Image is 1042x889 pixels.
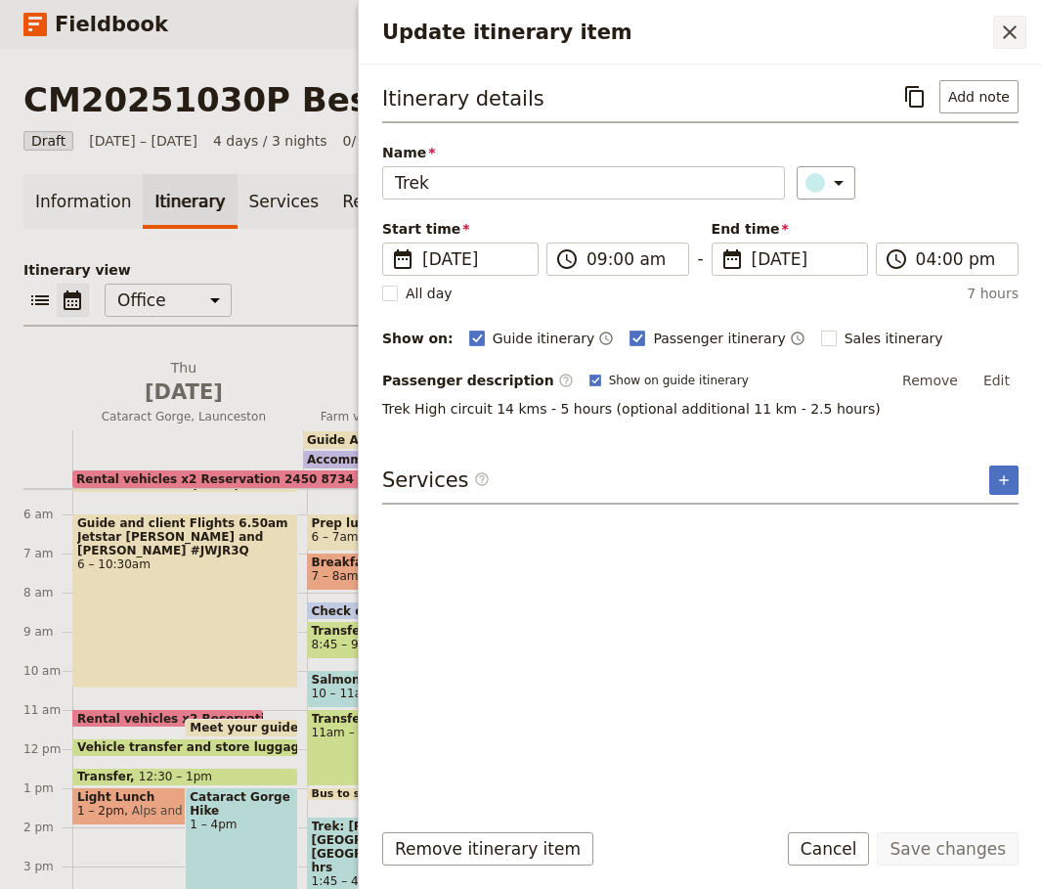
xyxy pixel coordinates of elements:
span: 6 – 10:30am [77,557,293,571]
div: 6 am [23,507,72,522]
input: Name [382,166,785,200]
div: Rental vehicles x2 Reservation 2450 8734 au5 – 12 seater Reservation 2450 8705 au4 – 8 seater [72,709,264,728]
button: List view [23,284,57,317]
p: Itinerary view [23,260,1019,280]
a: Fieldbook [23,8,168,41]
span: [DATE] [422,247,526,271]
div: Guide AccomDiscovery Parks [GEOGRAPHIC_DATA]: [STREET_ADDRESS] [303,431,983,449]
div: Salmon Farm10 – 11am41 Deg South: [STREET_ADDRESS][US_STATE] [307,670,533,708]
label: Passenger description [382,371,574,390]
span: 12:30 – 1pm [139,770,212,783]
button: Thu [DATE]Cataract Gorge, Launceston [72,358,303,430]
div: 1 pm [23,780,72,796]
span: 1 – 4pm [190,818,292,831]
button: Calendar view [57,284,89,317]
button: ​ [797,166,855,200]
h3: Services [382,466,490,495]
div: Check out8:15am [307,601,533,620]
span: Guide Accom [307,433,393,447]
a: Information [23,174,143,229]
span: 10 – 11am [312,687,373,700]
h2: Thu [80,358,287,407]
span: ​ [558,373,574,388]
span: 1 – 2pm [77,804,124,818]
span: Meet your guide at [GEOGRAPHIC_DATA], be trek ready [190,721,563,734]
button: Add note [939,80,1019,113]
div: 7 am [23,546,72,561]
span: Prep lunches [312,516,528,530]
span: [DATE] [752,247,855,271]
span: - [697,246,703,276]
span: ​ [474,471,490,487]
span: Cataract Gorge Hike [190,790,292,818]
div: Vehicle transfer and store luggage at hotel [72,738,298,757]
input: ​ [916,247,1006,271]
span: [DATE] [80,378,287,407]
div: Breakfast7 – 8am [307,553,533,591]
span: Vehicle transfer and store luggage at hotel [77,740,371,754]
span: Bus to start of walk [312,788,439,800]
span: Transfer [77,770,139,783]
span: ​ [555,247,579,271]
div: Show on: [382,329,454,348]
h2: Update itinerary item [382,18,993,47]
div: 9 am [23,624,72,640]
button: Time shown on passenger itinerary [790,327,805,350]
button: Cancel [788,832,870,866]
span: Start time [382,219,539,239]
span: 0/11 booked [343,131,428,151]
div: Accommodation[GEOGRAPHIC_DATA]: [STREET_ADDRESS] [303,451,983,468]
span: 7 – 8am [312,569,359,583]
span: Transfer [312,624,528,638]
a: Itinerary [143,174,237,229]
span: Draft [23,131,73,151]
h1: CM20251030P Bespoke [23,80,459,119]
button: Save changes [877,832,1019,866]
span: Transfer [312,712,494,726]
div: Meet your guide at [GEOGRAPHIC_DATA], be trek ready [185,719,297,737]
div: 12 pm [23,741,72,757]
span: All day [406,284,453,303]
button: Edit [975,366,1019,395]
a: Requests [330,174,430,229]
span: 4 days / 3 nights [213,131,327,151]
span: ​ [474,471,490,495]
span: Passenger itinerary [653,329,785,348]
div: Transfer12:30 – 1pm [72,768,298,786]
span: End time [712,219,868,239]
span: Name [382,143,785,162]
span: Alps and Amici - [STREET_ADDRESS][PERSON_NAME] [124,804,444,818]
span: Rental vehicles x2 Reservation 2450 8734 au5 – 12 seater Reservation 2450 8705 au4 – 8 seater [77,712,720,725]
span: Salmon Farm [312,673,528,687]
span: Light Lunch [77,790,259,804]
p: Trek High circuit 14 kms - 5 hours (optional additional 11 km - 2.5 hours) [382,399,1019,419]
button: Remove itinerary item [382,832,593,866]
span: ​ [885,247,908,271]
input: ​ [586,247,676,271]
span: 1:45 – 4:30pm [312,874,528,888]
div: 3 pm [23,859,72,874]
span: 11am – 1pm [312,726,494,739]
div: Transfer11am – 1pm [307,709,499,786]
div: 11 am [23,702,72,718]
span: 6 – 7am [312,530,359,544]
span: ​ [720,247,744,271]
span: 7 hours [967,284,1019,303]
div: Rental vehicles x2 Reservation 2450 8734 au5 – 12 seater Reservation 2450 8705 au4 – 8 seater [72,470,983,488]
span: Guide itinerary [493,329,595,348]
div: Rental vehicles x2 Reservation 2450 8734 au5 – 12 seater Reservation 2450 8705 au4 – 8 seaterAcco... [72,430,995,488]
button: Remove [893,366,967,395]
span: Breakfast [312,556,528,569]
div: 2 pm [23,820,72,835]
div: ​ [807,171,850,195]
span: Cataract Gorge, Launceston [72,409,295,424]
span: [DATE] – [DATE] [89,131,197,151]
div: 10 am [23,663,72,679]
span: Sales itinerary [845,329,943,348]
span: Trek: [PERSON_NAME] Cottage, [GEOGRAPHIC_DATA] and [GEOGRAPHIC_DATA] 7-9 kms 3 hrs [312,820,528,874]
a: Services [238,174,331,229]
span: ​ [391,247,414,271]
button: Close drawer [993,16,1026,49]
span: 8:45 – 9:45am [312,638,397,651]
